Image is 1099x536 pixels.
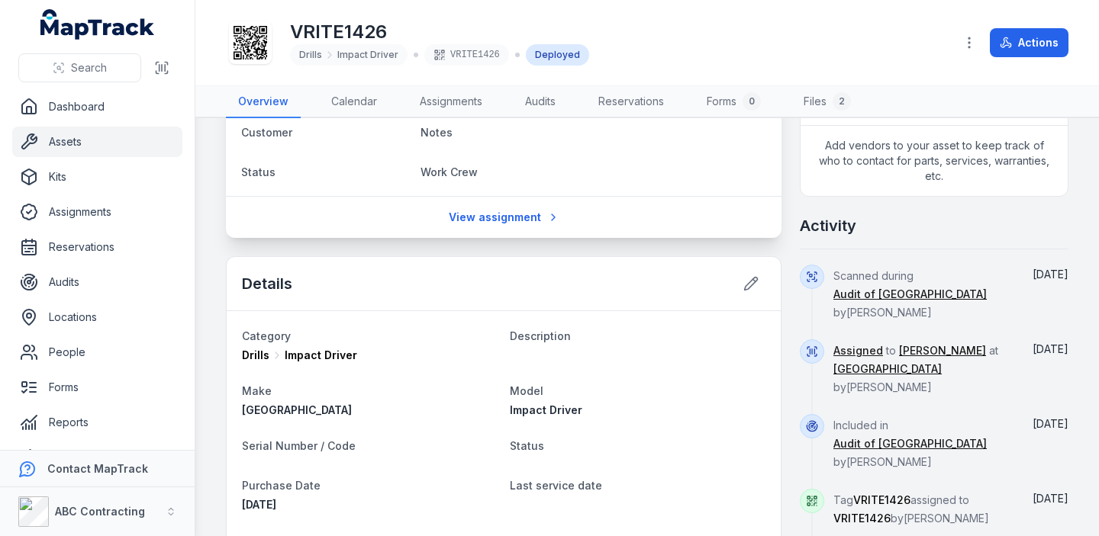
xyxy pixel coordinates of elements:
[241,126,292,139] span: Customer
[242,498,276,511] time: 6/24/2025, 11:00:00 PM
[12,91,182,122] a: Dashboard
[242,273,292,294] h2: Details
[12,162,182,192] a: Kits
[290,20,589,44] h1: VRITE1426
[510,329,571,342] span: Description
[510,384,543,397] span: Model
[510,403,582,416] span: Impact Driver
[12,127,182,157] a: Assets
[833,512,891,525] span: VRITE1426
[12,337,182,367] a: People
[833,343,883,358] a: Assigned
[833,419,987,468] span: Included in by [PERSON_NAME]
[242,479,321,492] span: Purchase Date
[241,165,276,178] span: Status
[424,44,509,66] div: VRITE1426
[421,126,453,139] span: Notes
[791,86,863,118] a: Files2
[337,49,398,61] span: Impact Driver
[833,361,942,377] a: [GEOGRAPHIC_DATA]
[226,86,301,118] a: Overview
[695,86,773,118] a: Forms0
[1033,492,1068,505] span: [DATE]
[526,44,589,66] div: Deployed
[242,348,269,363] span: Drills
[47,462,148,475] strong: Contact MapTrack
[833,287,987,302] a: Audit of [GEOGRAPHIC_DATA]
[1033,492,1068,505] time: 8/19/2025, 8:20:23 AM
[12,197,182,227] a: Assignments
[833,436,987,451] a: Audit of [GEOGRAPHIC_DATA]
[12,267,182,297] a: Audits
[12,302,182,332] a: Locations
[833,269,987,319] span: Scanned during by [PERSON_NAME]
[990,28,1068,57] button: Actions
[510,439,544,452] span: Status
[513,86,568,118] a: Audits
[833,92,851,111] div: 2
[71,60,107,75] span: Search
[439,203,569,232] a: View assignment
[800,215,856,236] h2: Activity
[833,344,998,393] span: to at by [PERSON_NAME]
[40,9,155,40] a: MapTrack
[1033,342,1068,355] span: [DATE]
[1033,417,1068,430] time: 8/19/2025, 8:20:49 AM
[55,505,145,518] strong: ABC Contracting
[1033,342,1068,355] time: 8/19/2025, 8:20:49 AM
[12,372,182,403] a: Forms
[1033,417,1068,430] span: [DATE]
[801,126,1068,196] span: Add vendors to your asset to keep track of who to contact for parts, services, warranties, etc.
[408,86,495,118] a: Assignments
[299,49,322,61] span: Drills
[12,442,182,473] a: Alerts
[12,407,182,438] a: Reports
[853,493,910,506] span: VRITE1426
[586,86,676,118] a: Reservations
[285,348,357,363] span: Impact Driver
[319,86,389,118] a: Calendar
[242,403,352,416] span: [GEOGRAPHIC_DATA]
[18,53,141,82] button: Search
[1033,268,1068,281] span: [DATE]
[743,92,761,111] div: 0
[1033,268,1068,281] time: 8/19/2025, 8:20:49 AM
[242,498,276,511] span: [DATE]
[510,479,602,492] span: Last service date
[242,329,291,342] span: Category
[833,493,989,525] span: Tag assigned to by [PERSON_NAME]
[899,343,986,358] a: [PERSON_NAME]
[242,439,356,452] span: Serial Number / Code
[242,384,272,397] span: Make
[12,232,182,262] a: Reservations
[421,165,478,178] span: Work Crew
